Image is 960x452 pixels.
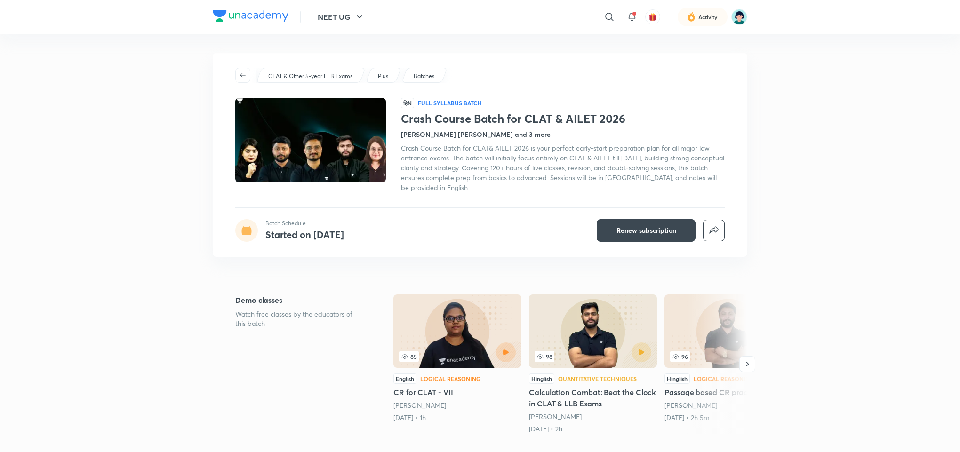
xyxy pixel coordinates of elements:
[376,72,390,80] a: Plus
[648,13,657,21] img: avatar
[414,72,434,80] p: Batches
[664,294,792,422] a: 96HinglishLogical ReasoningPassage based CR practice + DCS[PERSON_NAME][DATE] • 2h 5m
[664,401,717,410] a: [PERSON_NAME]
[529,412,657,421] div: Aman Chaturvedi
[213,10,288,22] img: Company Logo
[393,387,521,398] h5: CR for CLAT - VII
[529,387,657,409] h5: Calculation Combat: Beat the Clock in CLAT & LLB Exams
[265,228,344,241] h4: Started on [DATE]
[670,351,690,362] span: 96
[213,10,288,24] a: Company Logo
[234,97,387,183] img: Thumbnail
[529,412,582,421] a: [PERSON_NAME]
[312,8,371,26] button: NEET UG
[235,294,363,306] h5: Demo classes
[418,99,482,107] p: Full Syllabus Batch
[393,401,446,410] a: [PERSON_NAME]
[401,143,724,192] span: Crash Course Batch for CLAT& AILET 2026 is your perfect early-start preparation plan for all majo...
[664,413,792,422] div: 28th Aug • 2h 5m
[393,401,521,410] div: Kriti Singh
[378,72,388,80] p: Plus
[401,129,551,139] h4: [PERSON_NAME] [PERSON_NAME] and 3 more
[597,219,696,242] button: Renew subscription
[393,413,521,422] div: 2nd Jul • 1h
[393,294,521,422] a: 85EnglishLogical ReasoningCR for CLAT - VII[PERSON_NAME][DATE] • 1h
[687,11,696,23] img: activity
[399,351,419,362] span: 85
[401,98,414,108] span: हिN
[664,401,792,410] div: Akash Richhariya
[529,294,657,434] a: Calculation Combat: Beat the Clock in CLAT & LLB Exams
[664,294,792,422] a: Passage based CR practice + DCS
[529,373,554,384] div: Hinglish
[393,373,416,384] div: English
[267,72,354,80] a: CLAT & Other 5-year LLB Exams
[558,376,637,381] div: Quantitative Techniques
[645,9,660,24] button: avatar
[664,373,690,384] div: Hinglish
[664,387,792,398] h5: Passage based CR practice + DCS
[268,72,352,80] p: CLAT & Other 5-year LLB Exams
[265,219,344,228] p: Batch Schedule
[731,9,747,25] img: Priyanka Buty
[529,294,657,434] a: 98HinglishQuantitative TechniquesCalculation Combat: Beat the Clock in CLAT & LLB Exams[PERSON_NA...
[535,351,554,362] span: 98
[412,72,436,80] a: Batches
[420,376,480,381] div: Logical Reasoning
[235,309,363,328] p: Watch free classes by the educators of this batch
[616,226,676,235] span: Renew subscription
[529,424,657,434] div: 12th Jul • 2h
[393,294,521,422] a: CR for CLAT - VII
[401,112,725,126] h1: Crash Course Batch for CLAT & AILET 2026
